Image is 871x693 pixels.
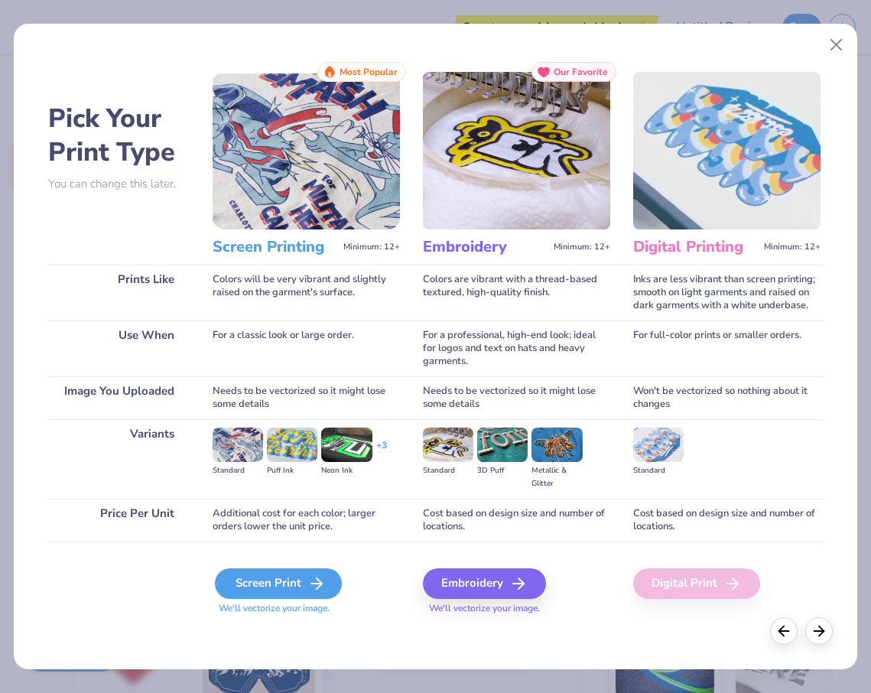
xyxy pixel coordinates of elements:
div: Inks are less vibrant than screen printing; smooth on light garments and raised on dark garments ... [633,265,821,320]
img: Embroidery [423,72,610,229]
span: Most Popular [340,67,398,77]
span: Minimum: 12+ [554,242,610,252]
img: Standard [633,428,684,461]
div: Puff Ink [267,464,317,477]
span: Minimum: 12+ [343,242,400,252]
button: Close [822,31,851,60]
div: For a professional, high-end look; ideal for logos and text on hats and heavy garments. [423,320,610,376]
div: Digital Print [633,568,760,599]
div: Screen Print [215,568,342,599]
div: Embroidery [423,568,546,599]
img: Neon Ink [321,428,372,461]
div: Won't be vectorized so nothing about it changes [633,376,821,419]
img: Puff Ink [267,428,317,461]
span: Our Favorite [554,67,608,77]
span: We'll vectorize your image. [423,602,610,615]
div: Price Per Unit [48,499,190,542]
div: Needs to be vectorized so it might lose some details [213,376,400,419]
div: Needs to be vectorized so it might lose some details [423,376,610,419]
div: Cost based on design size and number of locations. [423,499,610,542]
img: Metallic & Glitter [531,428,582,461]
div: Standard [213,464,263,477]
span: Minimum: 12+ [764,242,821,252]
div: Prints Like [48,265,190,320]
img: 3D Puff [477,428,528,461]
div: Use When [48,320,190,376]
div: Colors are vibrant with a thread-based textured, high-quality finish. [423,265,610,320]
div: Colors will be very vibrant and slightly raised on the garment's surface. [213,265,400,320]
img: Standard [423,428,473,461]
div: Neon Ink [321,464,372,477]
div: For a classic look or large order. [213,320,400,376]
h2: Pick Your Print Type [48,102,190,169]
img: Standard [213,428,263,461]
img: Digital Printing [633,72,821,229]
p: You can change this later. [48,177,190,190]
div: Additional cost for each color; larger orders lower the unit price. [213,499,400,542]
div: 3D Puff [477,464,528,477]
div: Metallic & Glitter [531,464,582,490]
span: We'll vectorize your image. [213,602,400,615]
div: Standard [423,464,473,477]
div: Variants [48,419,190,498]
h3: Digital Printing [633,237,758,257]
img: Screen Printing [213,72,400,229]
div: Standard [633,464,684,477]
div: + 3 [376,439,387,465]
h3: Embroidery [423,237,548,257]
div: Image You Uploaded [48,376,190,419]
div: Cost based on design size and number of locations. [633,499,821,542]
div: For full-color prints or smaller orders. [633,320,821,376]
h3: Screen Printing [213,237,337,257]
